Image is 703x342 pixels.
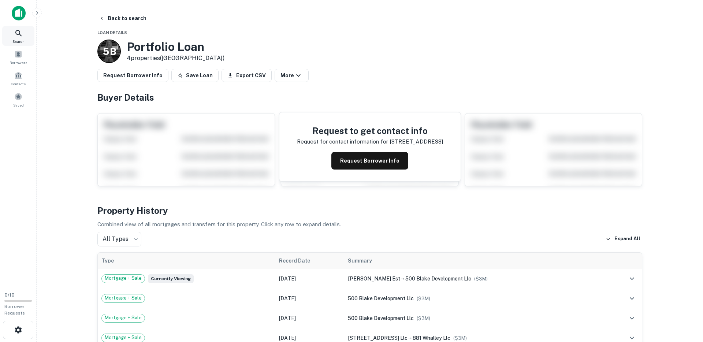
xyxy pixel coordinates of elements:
[97,220,642,229] p: Combined view of all mortgages and transfers for this property. Click any row to expand details.
[96,12,149,25] button: Back to search
[474,276,488,282] span: ($ 3M )
[2,47,34,67] a: Borrowers
[331,152,408,170] button: Request Borrower Info
[103,44,116,59] p: 5 B
[148,274,194,283] span: Currently viewing
[97,204,642,217] h4: Property History
[348,335,408,341] span: [STREET_ADDRESS] llc
[348,315,414,321] span: 500 blake development llc
[626,292,638,305] button: expand row
[102,334,145,341] span: Mortgage + Sale
[348,276,400,282] span: [PERSON_NAME] est
[222,69,272,82] button: Export CSV
[97,30,127,35] span: Loan Details
[11,81,26,87] span: Contacts
[348,334,603,342] div: →
[417,316,430,321] span: ($ 3M )
[97,69,168,82] button: Request Borrower Info
[2,68,34,88] a: Contacts
[275,69,309,82] button: More
[97,91,642,104] h4: Buyer Details
[12,38,25,44] span: Search
[102,294,145,302] span: Mortgage + Sale
[297,137,388,146] p: Request for contact information for
[12,6,26,21] img: capitalize-icon.png
[10,60,27,66] span: Borrowers
[275,253,344,269] th: Record Date
[2,26,34,46] a: Search
[390,137,443,146] p: [STREET_ADDRESS]
[4,304,25,316] span: Borrower Requests
[102,314,145,321] span: Mortgage + Sale
[98,253,275,269] th: Type
[453,335,467,341] span: ($ 3M )
[405,276,471,282] span: 500 blake development llc
[97,232,141,246] div: All Types
[626,312,638,324] button: expand row
[275,289,344,308] td: [DATE]
[348,275,603,283] div: →
[417,296,430,301] span: ($ 3M )
[127,40,224,54] h3: Portfolio Loan
[666,283,703,319] iframe: Chat Widget
[2,90,34,109] a: Saved
[413,335,450,341] span: 881 whalley llc
[127,54,224,63] p: 4 properties ([GEOGRAPHIC_DATA])
[348,295,414,301] span: 500 blake development llc
[102,275,145,282] span: Mortgage + Sale
[275,308,344,328] td: [DATE]
[604,234,642,245] button: Expand All
[344,253,607,269] th: Summary
[626,272,638,285] button: expand row
[297,124,443,137] h4: Request to get contact info
[171,69,219,82] button: Save Loan
[275,269,344,289] td: [DATE]
[4,292,15,298] span: 0 / 10
[13,102,24,108] span: Saved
